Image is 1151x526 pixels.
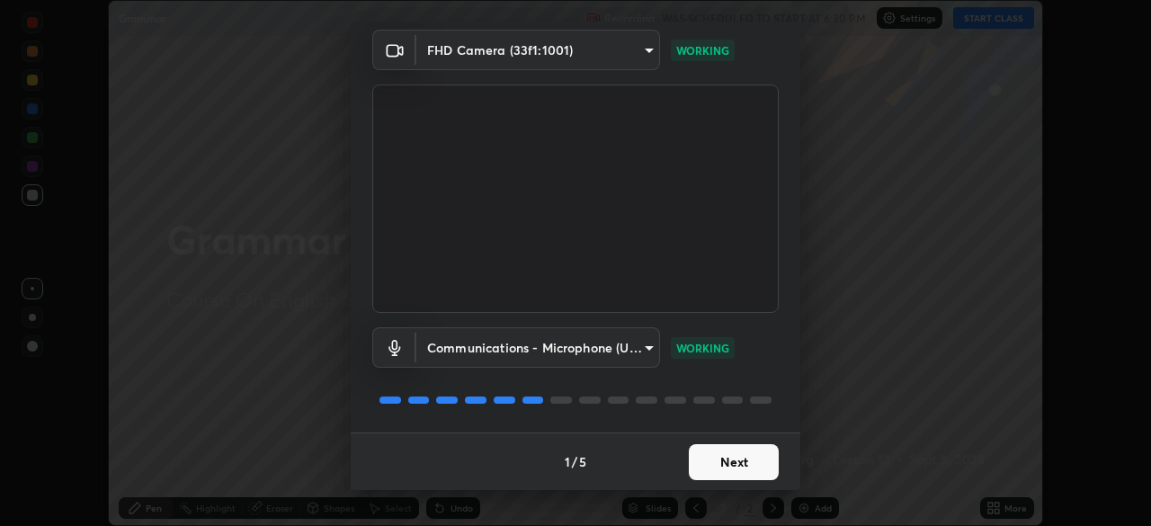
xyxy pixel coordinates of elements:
button: Next [689,444,779,480]
h4: 1 [565,452,570,471]
h4: / [572,452,577,471]
h4: 5 [579,452,586,471]
div: FHD Camera (33f1:1001) [416,30,660,70]
p: WORKING [676,42,729,58]
div: FHD Camera (33f1:1001) [416,327,660,368]
p: WORKING [676,340,729,356]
